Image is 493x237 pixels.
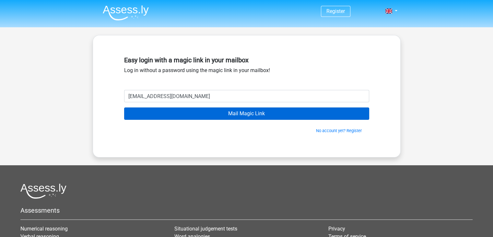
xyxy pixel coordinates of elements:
[124,107,369,120] input: Mail Magic Link
[124,90,369,102] input: Email
[20,206,473,214] h5: Assessments
[328,226,345,232] a: Privacy
[316,128,362,133] a: No account yet? Register
[103,5,149,20] img: Assessly
[174,226,237,232] a: Situational judgement tests
[326,8,345,14] a: Register
[124,54,369,90] div: Log in without a password using the magic link in your mailbox!
[20,226,68,232] a: Numerical reasoning
[124,56,369,64] h5: Easy login with a magic link in your mailbox
[20,183,66,199] img: Assessly logo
